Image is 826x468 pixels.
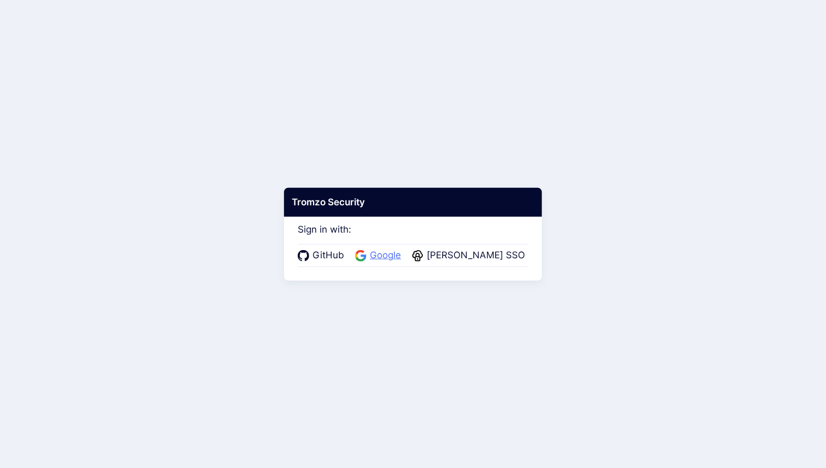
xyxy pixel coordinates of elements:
[298,248,347,263] a: GitHub
[298,209,528,266] div: Sign in with:
[284,187,542,217] div: Tromzo Security
[412,248,528,263] a: [PERSON_NAME] SSO
[355,248,404,263] a: Google
[367,248,404,263] span: Google
[309,248,347,263] span: GitHub
[423,248,528,263] span: [PERSON_NAME] SSO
